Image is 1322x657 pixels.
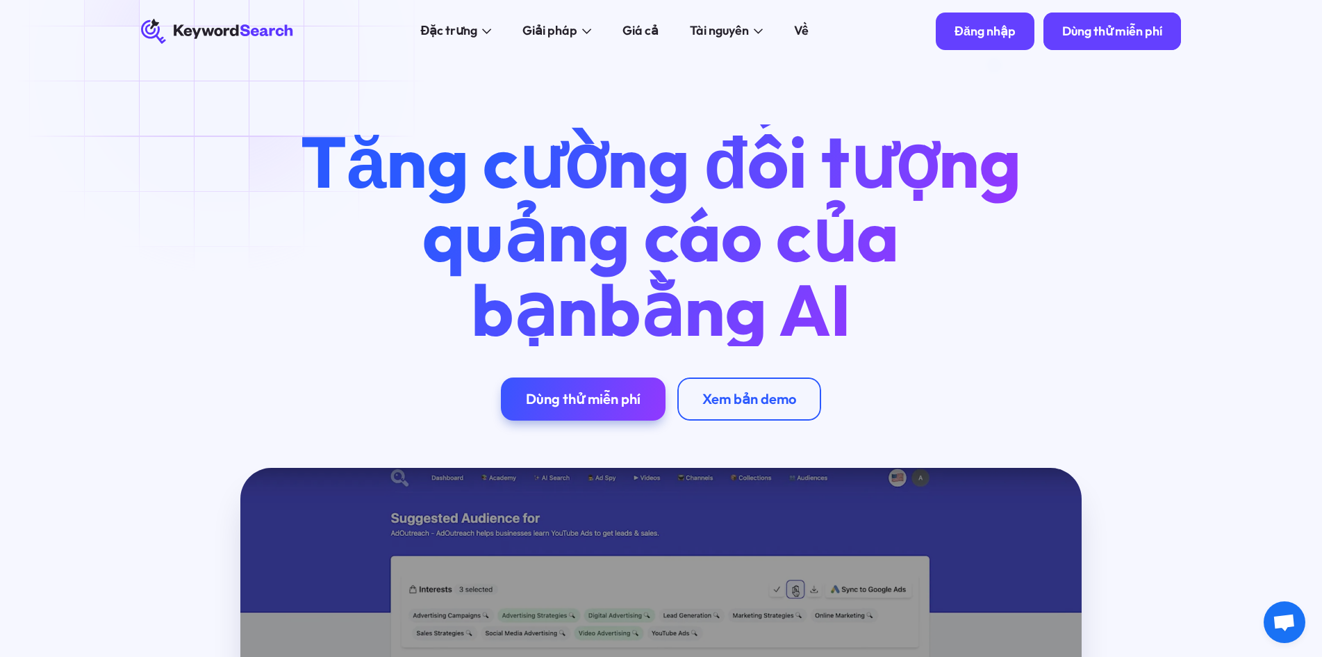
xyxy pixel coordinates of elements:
font: Tăng cường đối tượng quảng cáo của bạn [301,116,1021,354]
font: Về [794,22,809,38]
a: Đăng nhập [936,13,1034,50]
font: Đăng nhập [955,23,1016,39]
font: Dùng thử miễn phí [1062,23,1162,39]
a: Dùng thử miễn phí [501,378,666,421]
a: Mở cuộc trò chuyện [1264,601,1305,643]
a: Giá cả [613,19,668,44]
a: Về [785,19,818,44]
a: Dùng thử miễn phí [1043,13,1181,50]
font: bằng AI [598,264,851,355]
font: Dùng thử miễn phí [526,390,641,407]
font: Giá cả [622,22,659,38]
font: Xem bản demo [702,390,796,407]
font: Đặc trưng [421,22,478,38]
font: Tài nguyên [690,22,749,38]
font: Giải pháp [522,22,577,38]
